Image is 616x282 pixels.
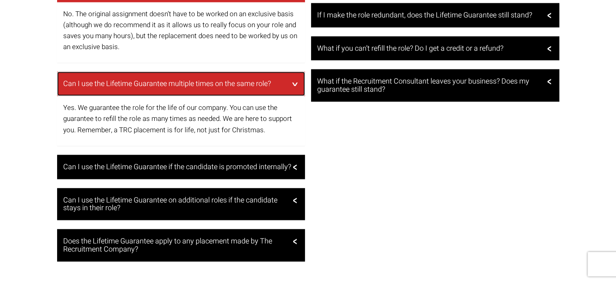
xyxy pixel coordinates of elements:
[317,45,551,53] h3: What if you can’t refill the role? Do I get a credit or a refund?
[57,72,305,96] a: Can I use the Lifetime Guarantee multiple times on the same role?
[311,37,559,61] a: What if you can’t refill the role? Do I get a credit or a refund?
[63,80,297,88] h3: Can I use the Lifetime Guarantee multiple times on the same role?
[57,229,305,262] a: Does the Lifetime Guarantee apply to any placement made by The Recruitment Company?
[57,188,305,221] a: Can I use the Lifetime Guarantee on additional roles if the candidate stays in their role?
[317,11,551,19] h3: If I make the role redundant, does the Lifetime Guarantee still stand?
[311,69,559,102] a: What if the Recruitment Consultant leaves your business? Does my guarantee still stand?
[63,102,299,136] p: Yes. We guarantee the role for the life of our company. You can use the guarantee to refill the r...
[63,9,299,53] p: No. The original assignment doesn’t have to be worked on an exclusive basis (although we do recom...
[63,163,297,171] h3: Can I use the Lifetime Guarantee if the candidate is promoted internally?
[311,3,559,28] a: If I make the role redundant, does the Lifetime Guarantee still stand?
[63,237,297,254] h3: Does the Lifetime Guarantee apply to any placement made by The Recruitment Company?
[317,77,551,94] h3: What if the Recruitment Consultant leaves your business? Does my guarantee still stand?
[63,196,297,213] h3: Can I use the Lifetime Guarantee on additional roles if the candidate stays in their role?
[57,155,305,179] a: Can I use the Lifetime Guarantee if the candidate is promoted internally?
